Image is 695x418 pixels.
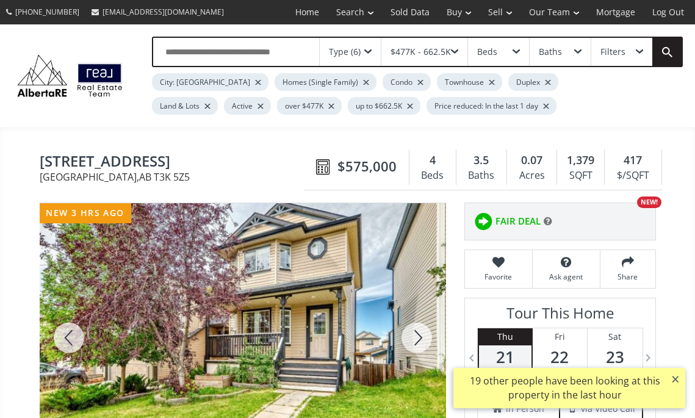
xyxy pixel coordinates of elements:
div: $477K - 662.5K [391,48,451,56]
div: Fri [533,328,587,345]
div: Baths [463,167,500,185]
span: in Person [506,403,544,415]
div: up to $662.5K [348,97,420,115]
div: Price reduced: In the last 1 day [427,97,556,115]
span: via Video Call [581,403,635,415]
img: rating icon [471,209,495,234]
div: 417 [611,153,655,168]
span: $575,000 [337,157,397,176]
div: NEW! [637,196,661,208]
div: 4 [416,153,450,168]
div: Land & Lots [152,97,218,115]
div: $/SQFT [611,167,655,185]
div: Beds [477,48,497,56]
button: × [666,368,685,390]
div: 3.5 [463,153,500,168]
span: 23 [588,348,643,366]
span: 1,379 [567,153,594,168]
div: 0.07 [513,153,550,168]
div: Filters [600,48,625,56]
span: Ask agent [539,272,594,282]
div: Townhouse [437,73,502,91]
span: Share [607,272,649,282]
div: Baths [539,48,562,56]
div: over $477K [277,97,342,115]
div: SQFT [563,167,598,185]
div: 19 other people have been looking at this property in the last hour [459,374,670,402]
img: Logo [12,52,128,100]
div: Beds [416,167,450,185]
div: Acres [513,167,550,185]
div: Homes (Single Family) [275,73,376,91]
span: FAIR DEAL [495,215,541,228]
a: [EMAIL_ADDRESS][DOMAIN_NAME] [85,1,230,23]
span: [PHONE_NUMBER] [15,7,79,17]
div: Condo [383,73,431,91]
span: 21 [479,348,531,366]
div: new 3 hrs ago [40,203,131,223]
span: Favorite [471,272,526,282]
div: Type (6) [329,48,361,56]
span: [GEOGRAPHIC_DATA] , AB T3K 5Z5 [40,172,310,182]
div: Sat [588,328,643,345]
span: 22 [533,348,587,366]
div: Active [224,97,271,115]
div: City: [GEOGRAPHIC_DATA] [152,73,268,91]
span: [EMAIL_ADDRESS][DOMAIN_NAME] [103,7,224,17]
h3: Tour This Home [477,304,643,328]
div: Duplex [508,73,558,91]
span: 119 Covepark Drive NE [40,153,310,172]
div: Thu [479,328,531,345]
